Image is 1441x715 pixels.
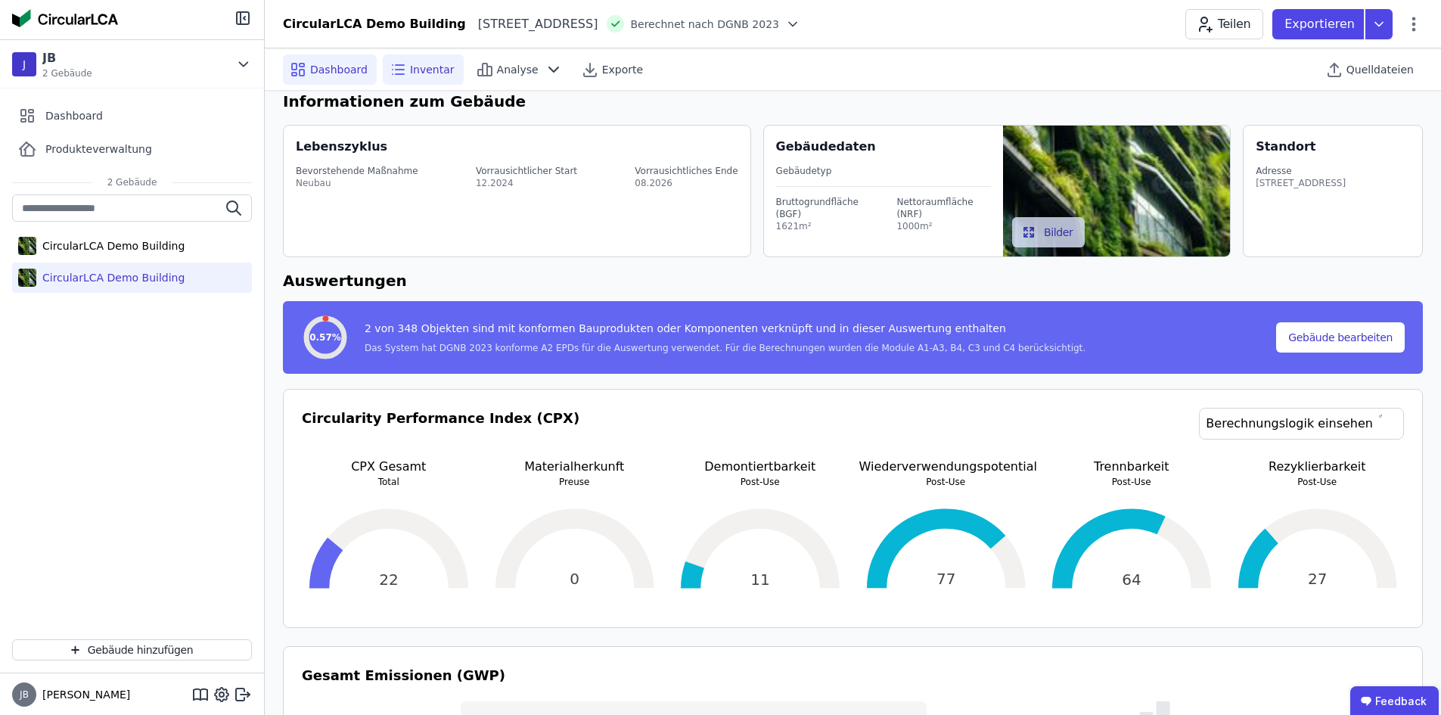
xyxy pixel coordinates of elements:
[45,108,103,123] span: Dashboard
[1256,165,1346,177] div: Adresse
[42,67,92,79] span: 2 Gebäude
[635,165,738,177] div: Vorrausichtliches Ende
[466,15,598,33] div: [STREET_ADDRESS]
[1256,138,1315,156] div: Standort
[1231,476,1405,488] p: Post-Use
[635,177,738,189] div: 08.2026
[302,476,476,488] p: Total
[776,138,1003,156] div: Gebäudedaten
[365,321,1085,342] div: 2 von 348 Objekten sind mit konformen Bauprodukten oder Komponenten verknüpft und in dieser Auswe...
[630,17,779,32] span: Berechnet nach DGNB 2023
[1185,9,1263,39] button: Teilen
[302,408,579,458] h3: Circularity Performance Index (CPX)
[1346,62,1414,77] span: Quelldateien
[296,165,418,177] div: Bevorstehende Maßnahme
[673,458,847,476] p: Demontiertbarkeit
[488,476,662,488] p: Preuse
[1045,458,1219,476] p: Trennbarkeit
[283,269,1423,292] h6: Auswertungen
[1276,322,1405,353] button: Gebäude bearbeiten
[18,266,36,290] img: CircularLCA Demo Building
[1231,458,1405,476] p: Rezyklierbarkeit
[36,687,130,702] span: [PERSON_NAME]
[365,342,1085,354] div: Das System hat DGNB 2023 konforme A2 EPDs für die Auswertung verwendet. Für die Berechnungen wurd...
[36,238,185,253] div: CircularLCA Demo Building
[602,62,643,77] span: Exporte
[859,458,1033,476] p: Wiederverwendungspotential
[776,220,876,232] div: 1621m²
[1199,408,1404,440] a: Berechnungslogik einsehen
[776,196,876,220] div: Bruttogrundfläche (BGF)
[476,165,577,177] div: Vorrausichtlicher Start
[488,458,662,476] p: Materialherkunft
[12,639,252,661] button: Gebäude hinzufügen
[497,62,539,77] span: Analyse
[673,476,847,488] p: Post-Use
[92,176,172,188] span: 2 Gebäude
[36,270,185,285] div: CircularLCA Demo Building
[296,138,387,156] div: Lebenszyklus
[45,141,152,157] span: Produkteverwaltung
[296,177,418,189] div: Neubau
[309,331,341,344] span: 0.57%
[18,234,36,258] img: CircularLCA Demo Building
[12,52,36,76] div: J
[1256,177,1346,189] div: [STREET_ADDRESS]
[859,476,1033,488] p: Post-Use
[896,220,990,232] div: 1000m²
[283,15,466,33] div: CircularLCA Demo Building
[1012,217,1085,247] button: Bilder
[776,165,991,177] div: Gebäudetyp
[12,9,118,27] img: Concular
[283,90,1423,113] h6: Informationen zum Gebäude
[302,665,1404,686] h3: Gesamt Emissionen (GWP)
[302,458,476,476] p: CPX Gesamt
[310,62,368,77] span: Dashboard
[20,690,29,699] span: JB
[476,177,577,189] div: 12.2024
[1284,15,1358,33] p: Exportieren
[1045,476,1219,488] p: Post-Use
[410,62,455,77] span: Inventar
[42,49,92,67] div: JB
[896,196,990,220] div: Nettoraumfläche (NRF)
